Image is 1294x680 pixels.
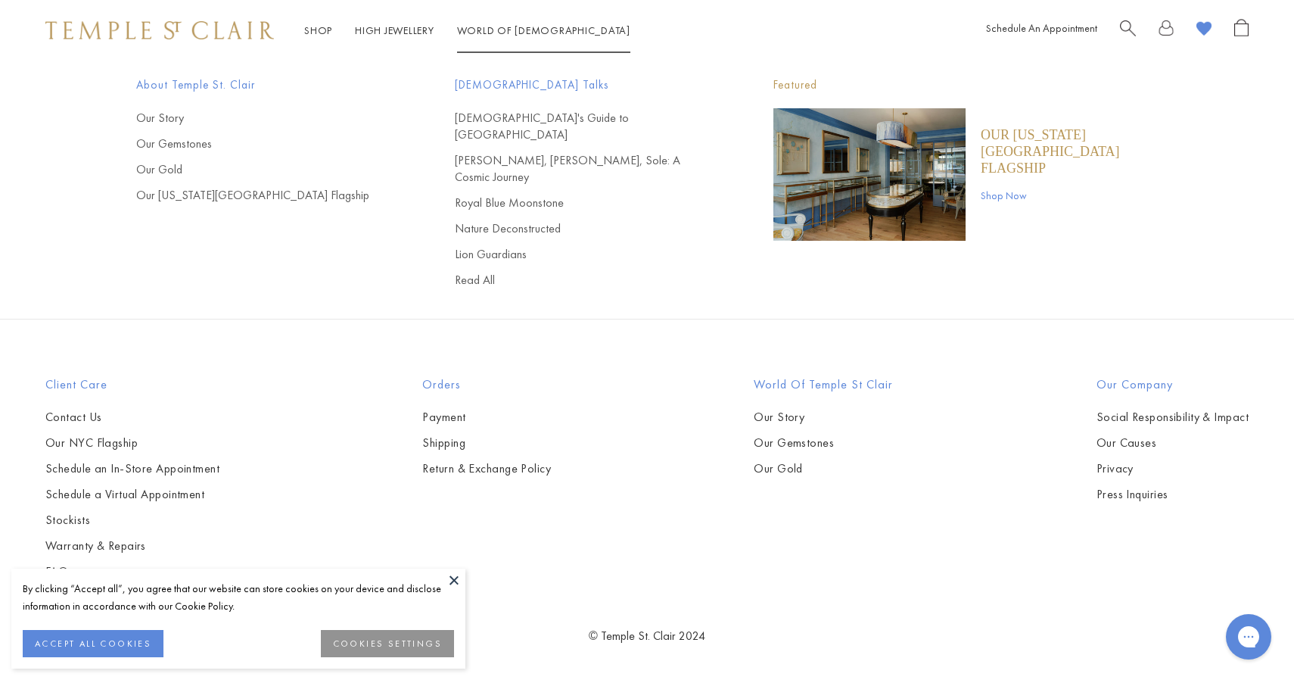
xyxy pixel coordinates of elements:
button: ACCEPT ALL COOKIES [23,630,163,657]
span: [DEMOGRAPHIC_DATA] Talks [455,76,713,95]
a: Read All [455,272,713,289]
a: Our Gold [754,460,893,477]
a: Privacy [1096,460,1249,477]
a: World of [DEMOGRAPHIC_DATA]World of [DEMOGRAPHIC_DATA] [457,23,630,37]
h2: World of Temple St Clair [754,376,893,394]
h2: Orders [422,376,551,394]
a: Stockists [45,512,219,529]
a: Open Shopping Bag [1234,19,1249,42]
span: About Temple St. Clair [136,76,394,95]
a: Our [US_STATE][GEOGRAPHIC_DATA] Flagship [136,187,394,204]
img: Temple St. Clair [45,21,274,39]
a: Our NYC Flagship [45,435,219,451]
a: © Temple St. Clair 2024 [589,628,705,644]
a: Our [US_STATE][GEOGRAPHIC_DATA] Flagship [981,126,1158,176]
a: Search [1120,19,1136,42]
a: Press Inquiries [1096,486,1249,503]
a: Warranty & Repairs [45,538,219,554]
a: Schedule an In-Store Appointment [45,460,219,477]
nav: Main navigation [304,21,630,40]
p: Featured [773,76,1158,95]
a: Our Causes [1096,435,1249,451]
button: COOKIES SETTINGS [321,630,454,657]
a: FAQs [45,563,219,580]
a: Nature Deconstructed [455,220,713,237]
a: Payment [422,409,551,426]
a: Schedule An Appointment [986,21,1097,35]
h2: Client Care [45,376,219,394]
iframe: Gorgias live chat messenger [1218,609,1279,665]
a: View Wishlist [1196,19,1212,42]
a: Lion Guardians [455,246,713,263]
a: Royal Blue Moonstone [455,195,713,211]
a: Return & Exchange Policy [422,460,551,477]
a: Our Story [754,409,893,426]
a: Our Gold [136,161,394,178]
a: Our Gemstones [136,136,394,152]
div: By clicking “Accept all”, you agree that our website can store cookies on your device and disclos... [23,580,454,615]
a: High JewelleryHigh Jewellery [355,23,434,37]
a: Shop Now [981,187,1158,204]
a: [DEMOGRAPHIC_DATA]'s Guide to [GEOGRAPHIC_DATA] [455,110,713,143]
a: ShopShop [304,23,332,37]
a: Contact Us [45,409,219,426]
a: Our Gemstones [754,435,893,451]
a: Schedule a Virtual Appointment [45,486,219,503]
h2: Our Company [1096,376,1249,394]
a: Our Story [136,110,394,126]
a: [PERSON_NAME], [PERSON_NAME], Sole: A Cosmic Journey [455,152,713,186]
a: Social Responsibility & Impact [1096,409,1249,426]
a: Shipping [422,435,551,451]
